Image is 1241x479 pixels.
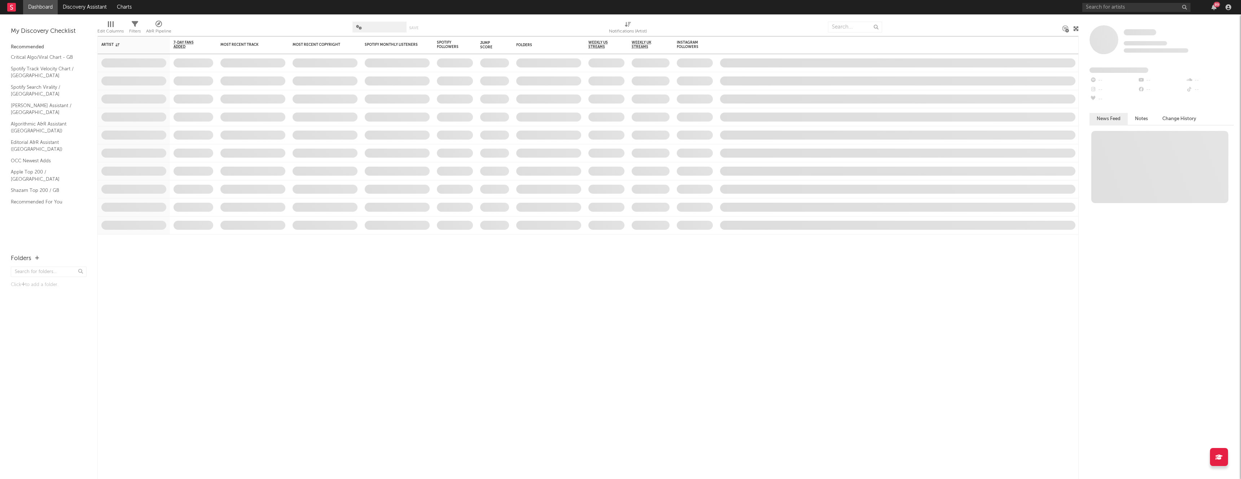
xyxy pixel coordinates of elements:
[1089,95,1137,104] div: --
[516,43,570,47] div: Folders
[1137,85,1185,95] div: --
[11,267,87,277] input: Search for folders...
[502,41,509,49] button: Filter by Jump Score
[11,186,79,194] a: Shazam Top 200 / GB
[11,53,79,61] a: Critical Algo/Viral Chart - GB
[1082,3,1190,12] input: Search for artists
[11,157,79,165] a: OCC Newest Adds
[11,43,87,52] div: Recommended
[220,43,275,47] div: Most Recent Track
[1089,113,1128,125] button: News Feed
[174,40,202,49] span: 7-Day Fans Added
[1186,85,1234,95] div: --
[1089,85,1137,95] div: --
[11,27,87,36] div: My Discovery Checklist
[588,40,614,49] span: Weekly US Streams
[11,83,79,98] a: Spotify Search Virality / [GEOGRAPHIC_DATA]
[11,254,31,263] div: Folders
[1124,29,1156,36] a: Some Artist
[422,41,430,48] button: Filter by Spotify Monthly Listeners
[101,43,155,47] div: Artist
[97,18,124,39] div: Edit Columns
[97,27,124,36] div: Edit Columns
[677,40,702,49] div: Instagram Followers
[159,41,166,48] button: Filter by Artist
[206,41,213,48] button: Filter by 7-Day Fans Added
[1186,76,1234,85] div: --
[365,43,419,47] div: Spotify Monthly Listeners
[1137,76,1185,85] div: --
[11,120,79,135] a: Algorithmic A&R Assistant ([GEOGRAPHIC_DATA])
[11,281,87,289] div: Click to add a folder.
[293,43,347,47] div: Most Recent Copyright
[466,41,473,48] button: Filter by Spotify Followers
[1089,67,1148,73] span: Fans Added by Platform
[609,18,647,39] div: Notifications (Artist)
[1128,113,1155,125] button: Notes
[632,40,659,49] span: Weekly UK Streams
[1124,48,1188,53] span: 0 fans last week
[706,41,713,48] button: Filter by Instagram Followers
[129,18,141,39] div: Filters
[617,41,624,48] button: Filter by Weekly US Streams
[1124,41,1167,45] span: Tracking Since: [DATE]
[129,27,141,36] div: Filters
[437,40,462,49] div: Spotify Followers
[11,102,79,117] a: [PERSON_NAME] Assistant / [GEOGRAPHIC_DATA]
[146,27,171,36] div: A&R Pipeline
[1124,29,1156,35] span: Some Artist
[350,41,358,48] button: Filter by Most Recent Copyright
[480,41,498,49] div: Jump Score
[662,41,670,48] button: Filter by Weekly UK Streams
[1155,113,1203,125] button: Change History
[1089,76,1137,85] div: --
[11,65,79,80] a: Spotify Track Velocity Chart / [GEOGRAPHIC_DATA]
[1214,2,1220,7] div: 89
[828,22,882,32] input: Search...
[1211,4,1216,10] button: 89
[409,26,418,30] button: Save
[278,41,285,48] button: Filter by Most Recent Track
[11,168,79,183] a: Apple Top 200 / [GEOGRAPHIC_DATA]
[609,27,647,36] div: Notifications (Artist)
[11,139,79,153] a: Editorial A&R Assistant ([GEOGRAPHIC_DATA])
[11,198,79,206] a: Recommended For You
[146,18,171,39] div: A&R Pipeline
[574,41,581,49] button: Filter by Folders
